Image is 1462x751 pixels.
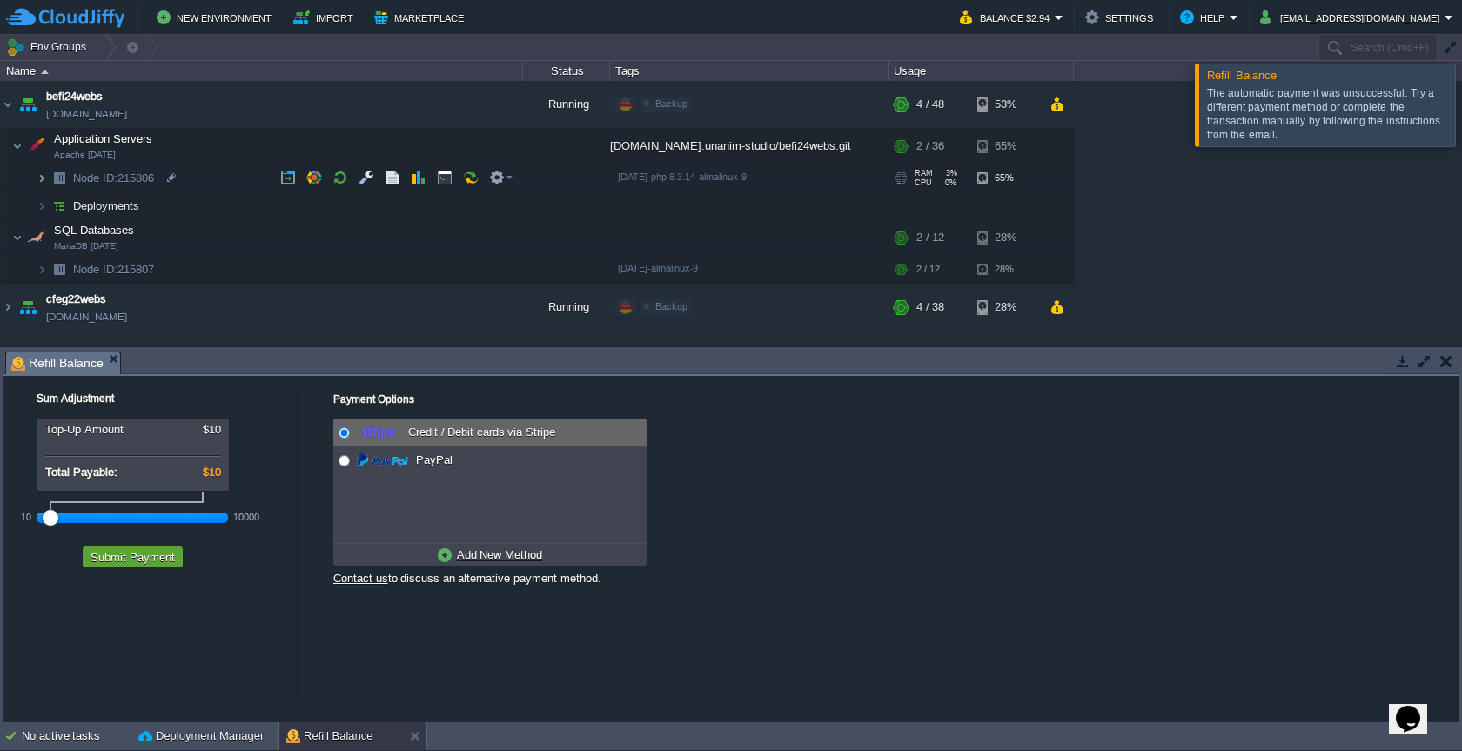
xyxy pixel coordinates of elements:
[46,88,103,105] a: befi24webs
[233,512,259,522] div: 10000
[977,81,1034,128] div: 53%
[977,129,1034,164] div: 65%
[23,220,48,255] img: AMDAwAAAACH5BAEAAAAALAAAAAABAAEAAAICRAEAOw==
[916,129,944,164] div: 2 / 36
[2,61,522,81] div: Name
[333,572,388,585] a: Contact us
[12,129,23,164] img: AMDAwAAAACH5BAEAAAAALAAAAAABAAEAAAICRAEAOw==
[71,198,142,213] a: Deployments
[203,466,221,479] span: $10
[1180,7,1230,28] button: Help
[22,722,131,750] div: No active tasks
[940,169,957,178] span: 3%
[46,291,106,308] a: cfeg22webs
[523,81,610,128] div: Running
[915,178,932,187] span: CPU
[915,169,933,178] span: RAM
[11,352,104,374] span: Refill Balance
[889,61,1073,81] div: Usage
[203,423,221,436] span: $10
[916,220,944,255] div: 2 / 12
[977,256,1034,283] div: 28%
[655,301,687,312] span: Backup
[16,284,40,331] img: AMDAwAAAACH5BAEAAAAALAAAAAABAAEAAAICRAEAOw==
[71,262,157,277] span: 215807
[138,728,264,745] button: Deployment Manager
[71,171,157,185] span: 215806
[41,70,49,74] img: AMDAwAAAACH5BAEAAAAALAAAAAABAAEAAAICRAEAOw==
[618,263,698,273] span: [DATE]-almalinux-9
[12,220,23,255] img: AMDAwAAAACH5BAEAAAAALAAAAAABAAEAAAICRAEAOw==
[939,178,956,187] span: 0%
[54,150,116,160] span: Apache [DATE]
[23,129,48,164] img: AMDAwAAAACH5BAEAAAAALAAAAAABAAEAAAICRAEAOw==
[333,567,647,586] div: to discuss an alternative payment method.
[286,728,373,745] button: Refill Balance
[52,131,155,146] span: Application Servers
[52,132,155,145] a: Application ServersApache [DATE]
[37,164,47,191] img: AMDAwAAAACH5BAEAAAAALAAAAAABAAEAAAICRAEAOw==
[977,284,1034,331] div: 28%
[6,7,124,29] img: CloudJiffy
[45,423,221,436] div: Top-Up Amount
[916,81,944,128] div: 4 / 48
[412,453,453,466] span: PayPal
[47,164,71,191] img: AMDAwAAAACH5BAEAAAAALAAAAAABAAEAAAICRAEAOw==
[610,129,889,164] div: [DOMAIN_NAME]:unanim-studio/befi24webs.git
[977,220,1034,255] div: 28%
[1207,69,1277,82] span: Refill Balance
[16,81,40,128] img: AMDAwAAAACH5BAEAAAAALAAAAAABAAEAAAICRAEAOw==
[73,263,117,276] span: Node ID:
[1389,681,1445,734] iframe: chat widget
[357,450,408,471] img: paypal.png
[6,35,92,59] button: Env Groups
[71,262,157,277] a: Node ID:215807
[977,164,1034,191] div: 65%
[1207,86,1451,142] div: The automatic payment was unsuccessful. Try a different payment method or complete the transactio...
[37,192,47,219] img: AMDAwAAAACH5BAEAAAAALAAAAAABAAEAAAICRAEAOw==
[52,223,137,238] span: SQL Databases
[618,171,747,182] span: [DATE]-php-8.3.14-almalinux-9
[611,61,888,81] div: Tags
[433,544,547,566] a: Add New Method
[52,224,137,237] a: SQL DatabasesMariaDB [DATE]
[46,105,127,123] a: [DOMAIN_NAME]
[1085,7,1158,28] button: Settings
[54,241,118,251] span: MariaDB [DATE]
[960,7,1055,28] button: Balance $2.94
[357,422,400,443] img: stripe.png
[85,549,180,565] button: Submit Payment
[1,81,15,128] img: AMDAwAAAACH5BAEAAAAALAAAAAABAAEAAAICRAEAOw==
[1260,7,1445,28] button: [EMAIL_ADDRESS][DOMAIN_NAME]
[293,7,359,28] button: Import
[523,284,610,331] div: Running
[47,256,71,283] img: AMDAwAAAACH5BAEAAAAALAAAAAABAAEAAAICRAEAOw==
[916,256,940,283] div: 2 / 12
[46,308,127,325] a: [DOMAIN_NAME]
[157,7,277,28] button: New Environment
[21,512,31,522] div: 10
[37,256,47,283] img: AMDAwAAAACH5BAEAAAAALAAAAAABAAEAAAICRAEAOw==
[1,284,15,331] img: AMDAwAAAACH5BAEAAAAALAAAAAABAAEAAAICRAEAOw==
[73,171,117,184] span: Node ID:
[916,284,944,331] div: 4 / 38
[71,171,157,185] a: Node ID:215806
[333,393,414,406] label: Payment Options
[404,426,555,439] span: Credit / Debit cards via Stripe
[524,61,609,81] div: Status
[374,7,469,28] button: Marketplace
[655,98,687,109] span: Backup
[13,392,114,405] label: Sum Adjustment
[457,548,542,561] u: Add New Method
[45,466,221,479] div: Total Payable:
[47,192,71,219] img: AMDAwAAAACH5BAEAAAAALAAAAAABAAEAAAICRAEAOw==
